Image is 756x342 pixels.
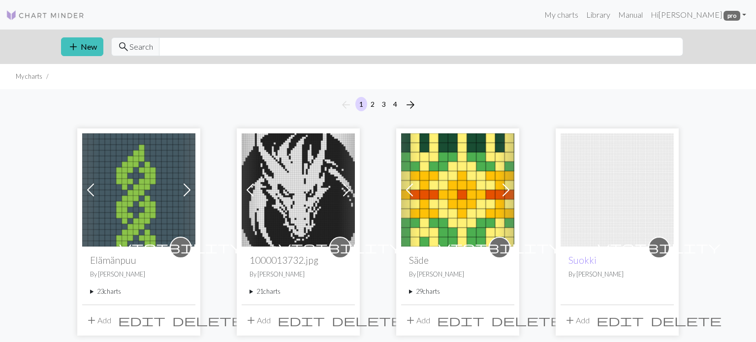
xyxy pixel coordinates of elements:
span: add [564,313,576,327]
nav: Page navigation [336,97,420,113]
span: visibility [438,240,561,255]
a: Hi[PERSON_NAME] pro [647,5,750,25]
a: Elämänpuu [82,184,195,193]
i: private [598,238,721,257]
i: private [438,238,561,257]
button: 3 [378,97,390,111]
span: arrow_forward [405,98,416,112]
button: Next [401,97,420,113]
a: Säde hiha [401,184,514,193]
span: visibility [279,240,402,255]
button: Edit [434,311,488,330]
p: By [PERSON_NAME] [250,270,347,279]
button: Delete [488,311,566,330]
button: Add [401,311,434,330]
i: private [119,238,242,257]
span: edit [597,313,644,327]
img: Elämänpuu [82,133,195,247]
span: add [245,313,257,327]
h2: 1000013732.jpg [250,254,347,266]
button: 1 [355,97,367,111]
button: New [61,37,103,56]
span: visibility [119,240,242,255]
span: delete [651,313,722,327]
i: Edit [118,314,165,326]
button: 4 [389,97,401,111]
p: By [PERSON_NAME] [409,270,506,279]
button: 2 [367,97,378,111]
a: Library [582,5,614,25]
span: edit [118,313,165,327]
span: delete [332,313,403,327]
summary: 29charts [409,287,506,296]
i: Edit [437,314,484,326]
h2: Säde [409,254,506,266]
a: 1000013732.jpg [242,184,355,193]
a: Suokki [568,254,597,266]
button: Edit [593,311,647,330]
a: Suokki [561,184,674,193]
span: delete [172,313,243,327]
img: Logo [6,9,85,21]
button: Edit [274,311,328,330]
summary: 21charts [250,287,347,296]
button: Delete [169,311,247,330]
span: add [86,313,97,327]
span: delete [491,313,562,327]
p: By [PERSON_NAME] [90,270,188,279]
i: Next [405,99,416,111]
h2: Elämänpuu [90,254,188,266]
img: Säde hiha [401,133,514,247]
li: My charts [16,72,42,81]
img: 1000013732.jpg [242,133,355,247]
img: Suokki [561,133,674,247]
span: visibility [598,240,721,255]
i: private [279,238,402,257]
span: edit [437,313,484,327]
i: Edit [278,314,325,326]
button: Add [561,311,593,330]
a: Manual [614,5,647,25]
button: Edit [115,311,169,330]
button: Add [242,311,274,330]
span: pro [724,11,740,21]
span: search [118,40,129,54]
a: My charts [540,5,582,25]
button: Delete [328,311,406,330]
span: edit [278,313,325,327]
button: Delete [647,311,725,330]
p: By [PERSON_NAME] [568,270,666,279]
summary: 23charts [90,287,188,296]
i: Edit [597,314,644,326]
button: Add [82,311,115,330]
span: add [405,313,416,327]
span: Search [129,41,153,53]
span: add [67,40,79,54]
